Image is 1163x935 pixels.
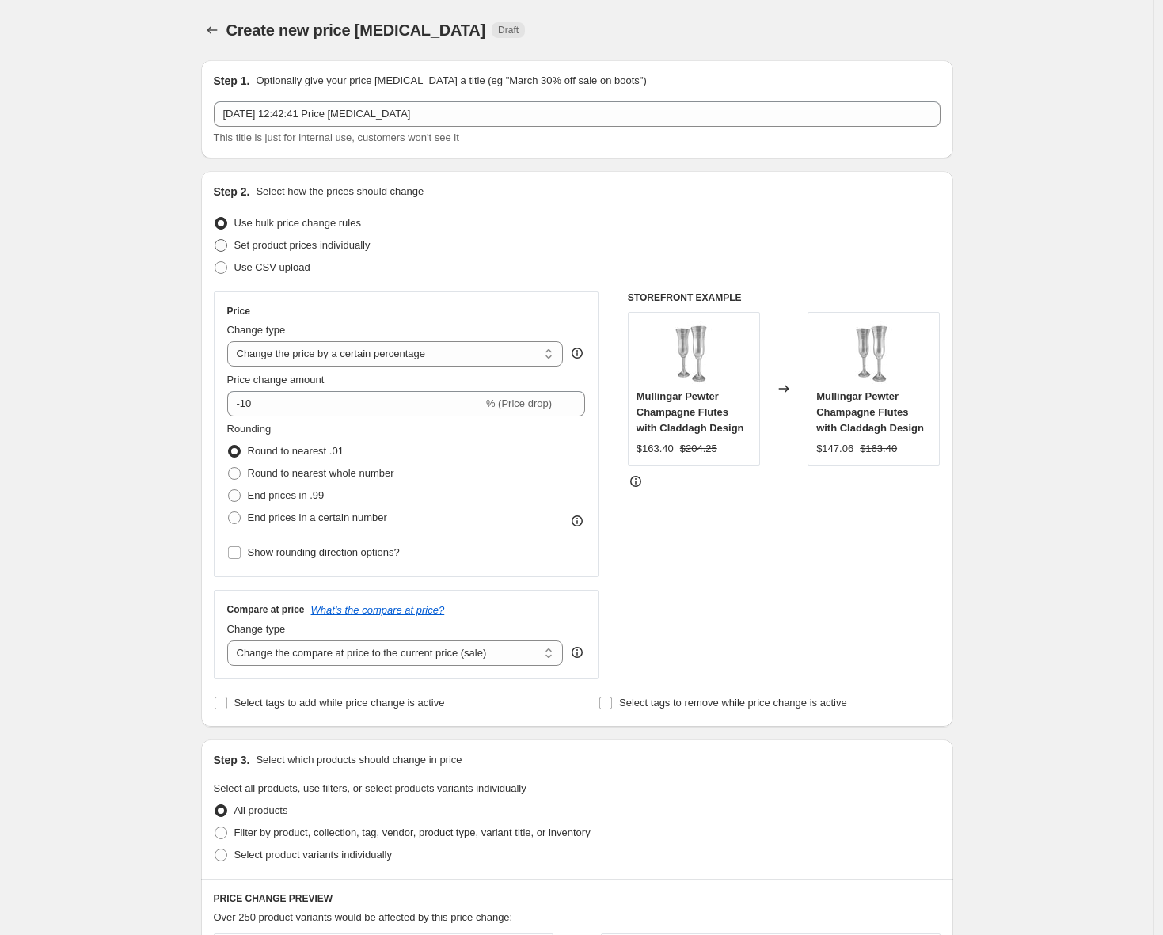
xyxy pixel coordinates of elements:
div: help [569,644,585,660]
h6: PRICE CHANGE PREVIEW [214,892,941,905]
span: Price change amount [227,374,325,386]
span: Rounding [227,423,272,435]
span: Select tags to remove while price change is active [619,697,847,709]
span: % (Price drop) [486,397,552,409]
span: End prices in a certain number [248,511,387,523]
button: What's the compare at price? [311,604,445,616]
img: Untitleddesign-7_80x.jpg [662,321,725,384]
span: Use CSV upload [234,261,310,273]
span: All products [234,804,288,816]
span: Over 250 product variants would be affected by this price change: [214,911,513,923]
span: Select product variants individually [234,849,392,861]
h3: Price [227,305,250,317]
p: Select which products should change in price [256,752,462,768]
span: Change type [227,623,286,635]
span: Mullingar Pewter Champagne Flutes with Claddagh Design [816,390,924,434]
h3: Compare at price [227,603,305,616]
input: -15 [227,391,483,416]
span: Change type [227,324,286,336]
p: Select how the prices should change [256,184,424,200]
span: End prices in .99 [248,489,325,501]
button: Price change jobs [201,19,223,41]
span: Show rounding direction options? [248,546,400,558]
h2: Step 3. [214,752,250,768]
input: 30% off holiday sale [214,101,941,127]
span: $163.40 [637,443,674,454]
span: Create new price [MEDICAL_DATA] [226,21,486,39]
span: Select all products, use filters, or select products variants individually [214,782,526,794]
div: help [569,345,585,361]
span: Use bulk price change rules [234,217,361,229]
h2: Step 1. [214,73,250,89]
span: Draft [498,24,519,36]
h2: Step 2. [214,184,250,200]
span: Mullingar Pewter Champagne Flutes with Claddagh Design [637,390,744,434]
span: Set product prices individually [234,239,371,251]
p: Optionally give your price [MEDICAL_DATA] a title (eg "March 30% off sale on boots") [256,73,646,89]
span: This title is just for internal use, customers won't see it [214,131,459,143]
h6: STOREFRONT EXAMPLE [628,291,941,304]
span: Filter by product, collection, tag, vendor, product type, variant title, or inventory [234,827,591,838]
img: Untitleddesign-7_80x.jpg [842,321,906,384]
span: Select tags to add while price change is active [234,697,445,709]
span: Round to nearest .01 [248,445,344,457]
span: Round to nearest whole number [248,467,394,479]
span: $163.40 [860,443,897,454]
span: $204.25 [680,443,717,454]
span: $147.06 [816,443,853,454]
